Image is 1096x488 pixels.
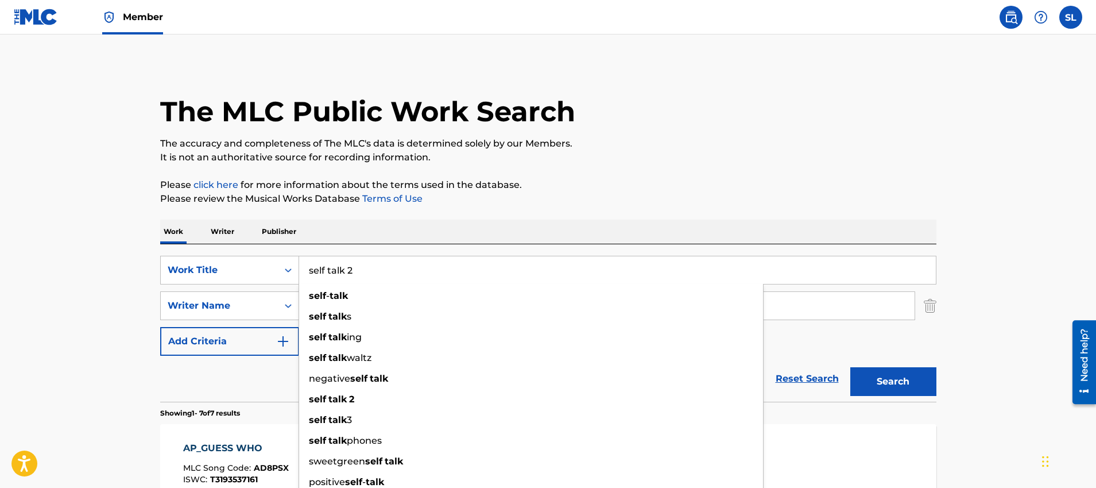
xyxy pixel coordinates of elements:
a: Public Search [1000,6,1023,29]
img: 9d2ae6d4665cec9f34b9.svg [276,335,290,348]
strong: self [309,290,326,301]
span: - [326,290,330,301]
span: waltz [347,352,371,363]
p: Showing 1 - 7 of 7 results [160,408,240,418]
strong: self [345,477,362,487]
img: Delete Criterion [924,291,936,320]
span: ing [347,332,362,343]
p: Writer [207,220,238,244]
strong: talk [370,373,388,384]
span: - [362,477,366,487]
strong: self [309,435,326,446]
strong: talk [328,311,347,322]
div: Help [1029,6,1052,29]
iframe: Chat Widget [1039,433,1096,488]
span: ISWC : [183,474,210,485]
img: search [1004,10,1018,24]
div: User Menu [1059,6,1082,29]
strong: self [309,394,326,405]
p: Please for more information about the terms used in the database. [160,178,936,192]
span: sweetgreen [309,456,365,467]
span: 3 [347,414,352,425]
a: Terms of Use [360,193,423,204]
span: T3193537161 [210,474,258,485]
h1: The MLC Public Work Search [160,94,575,129]
iframe: Resource Center [1064,316,1096,409]
form: Search Form [160,256,936,402]
strong: talk [385,456,403,467]
div: AP_GUESS WHO [183,441,289,455]
strong: self [309,311,326,322]
strong: self [309,332,326,343]
strong: talk [366,477,384,487]
strong: 2 [349,394,354,405]
p: Work [160,220,187,244]
span: MLC Song Code : [183,463,254,473]
p: Publisher [258,220,300,244]
strong: self [350,373,367,384]
div: Work Title [168,263,271,277]
strong: self [309,352,326,363]
p: Please review the Musical Works Database [160,192,936,206]
strong: self [309,414,326,425]
div: Drag [1042,444,1049,479]
strong: talk [328,352,347,363]
img: help [1034,10,1048,24]
img: Top Rightsholder [102,10,116,24]
img: MLC Logo [14,9,58,25]
strong: talk [328,414,347,425]
strong: talk [330,290,348,301]
a: click here [193,179,238,190]
p: The accuracy and completeness of The MLC's data is determined solely by our Members. [160,137,936,151]
a: Reset Search [770,366,845,391]
span: AD8PSX [254,463,289,473]
strong: self [365,456,382,467]
span: negative [309,373,350,384]
strong: talk [328,435,347,446]
span: s [347,311,351,322]
button: Add Criteria [160,327,299,356]
button: Search [850,367,936,396]
div: Writer Name [168,299,271,313]
strong: talk [328,332,347,343]
strong: talk [328,394,347,405]
span: phones [347,435,382,446]
p: It is not an authoritative source for recording information. [160,151,936,164]
span: Member [123,10,163,24]
span: positive [309,477,345,487]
